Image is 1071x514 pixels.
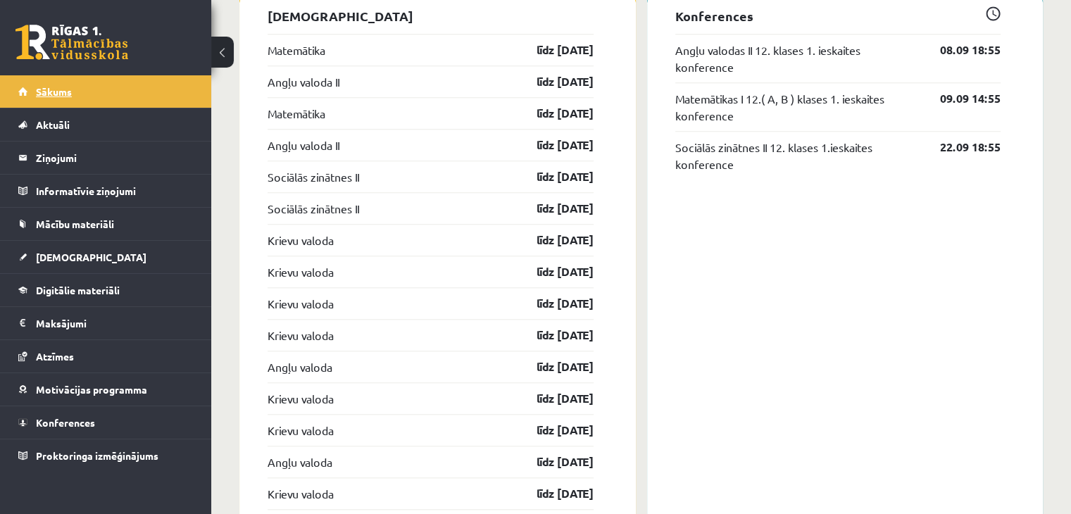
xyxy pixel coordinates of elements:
a: līdz [DATE] [512,200,594,217]
a: Proktoringa izmēģinājums [18,439,194,472]
legend: Maksājumi [36,307,194,339]
a: Angļu valodas II 12. klases 1. ieskaites konference [675,42,920,75]
a: Krievu valoda [268,327,334,344]
a: Atzīmes [18,340,194,372]
a: Mācību materiāli [18,208,194,240]
a: līdz [DATE] [512,73,594,90]
a: Rīgas 1. Tālmācības vidusskola [15,25,128,60]
a: Sociālās zinātnes II 12. klases 1.ieskaites konference [675,139,920,173]
span: Digitālie materiāli [36,284,120,296]
a: Krievu valoda [268,422,334,439]
a: Krievu valoda [268,232,334,249]
a: Krievu valoda [268,390,334,407]
a: līdz [DATE] [512,453,594,470]
a: līdz [DATE] [512,105,594,122]
span: [DEMOGRAPHIC_DATA] [36,251,146,263]
span: Mācību materiāli [36,218,114,230]
a: līdz [DATE] [512,422,594,439]
a: Angļu valoda [268,453,332,470]
p: Konferences [675,6,1001,25]
a: līdz [DATE] [512,263,594,280]
a: 09.09 14:55 [919,90,1001,107]
a: Matemātika [268,105,325,122]
a: līdz [DATE] [512,390,594,407]
a: Matemātikas I 12.( A, B ) klases 1. ieskaites konference [675,90,920,124]
a: Aktuāli [18,108,194,141]
a: Digitālie materiāli [18,274,194,306]
a: Sociālās zinātnes II [268,168,359,185]
a: līdz [DATE] [512,42,594,58]
a: līdz [DATE] [512,232,594,249]
a: Angļu valoda II [268,73,339,90]
a: Angļu valoda II [268,137,339,153]
a: Maksājumi [18,307,194,339]
a: Krievu valoda [268,263,334,280]
a: [DEMOGRAPHIC_DATA] [18,241,194,273]
a: Informatīvie ziņojumi [18,175,194,207]
a: Angļu valoda [268,358,332,375]
a: līdz [DATE] [512,168,594,185]
a: Motivācijas programma [18,373,194,406]
a: Matemātika [268,42,325,58]
span: Konferences [36,416,95,429]
a: Krievu valoda [268,485,334,502]
a: Ziņojumi [18,142,194,174]
a: Sākums [18,75,194,108]
span: Motivācijas programma [36,383,147,396]
a: 22.09 18:55 [919,139,1001,156]
p: [DEMOGRAPHIC_DATA] [268,6,594,25]
legend: Ziņojumi [36,142,194,174]
a: līdz [DATE] [512,137,594,153]
a: Krievu valoda [268,295,334,312]
a: līdz [DATE] [512,485,594,502]
a: Sociālās zinātnes II [268,200,359,217]
span: Atzīmes [36,350,74,363]
a: līdz [DATE] [512,295,594,312]
legend: Informatīvie ziņojumi [36,175,194,207]
a: Konferences [18,406,194,439]
a: 08.09 18:55 [919,42,1001,58]
a: līdz [DATE] [512,327,594,344]
span: Aktuāli [36,118,70,131]
a: līdz [DATE] [512,358,594,375]
span: Proktoringa izmēģinājums [36,449,158,462]
span: Sākums [36,85,72,98]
